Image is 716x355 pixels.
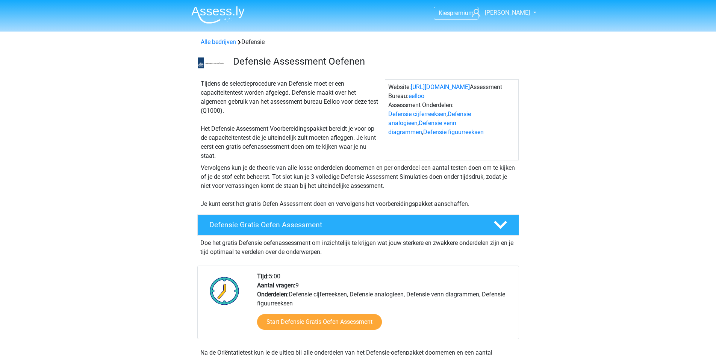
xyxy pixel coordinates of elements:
div: 5:00 9 Defensie cijferreeksen, Defensie analogieen, Defensie venn diagrammen, Defensie figuurreeksen [251,272,518,339]
img: Assessly [191,6,245,24]
a: [PERSON_NAME] [469,8,531,17]
b: Onderdelen: [257,291,289,298]
a: Defensie venn diagrammen [388,119,456,136]
a: Alle bedrijven [201,38,236,45]
div: Website: Assessment Bureau: Assessment Onderdelen: , , , [385,79,519,160]
a: Start Defensie Gratis Oefen Assessment [257,314,382,330]
span: [PERSON_NAME] [485,9,530,16]
a: Defensie analogieen [388,110,471,127]
a: Defensie figuurreeksen [423,128,484,136]
a: eelloo [409,92,424,100]
span: premium [450,9,474,17]
b: Tijd: [257,273,269,280]
div: Defensie [198,38,519,47]
b: Aantal vragen: [257,282,295,289]
span: Kies [439,9,450,17]
img: Klok [206,272,244,310]
a: Kiespremium [434,8,478,18]
a: Defensie cijferreeksen [388,110,447,118]
div: Vervolgens kun je de theorie van alle losse onderdelen doornemen en per onderdeel een aantal test... [198,163,519,208]
h3: Defensie Assessment Oefenen [233,56,513,67]
h4: Defensie Gratis Oefen Assessment [209,221,481,229]
div: Doe het gratis Defensie oefenassessment om inzichtelijk te krijgen wat jouw sterkere en zwakkere ... [197,236,519,257]
a: Defensie Gratis Oefen Assessment [194,215,522,236]
div: Tijdens de selectieprocedure van Defensie moet er een capaciteitentest worden afgelegd. Defensie ... [198,79,385,160]
a: [URL][DOMAIN_NAME] [411,83,470,91]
